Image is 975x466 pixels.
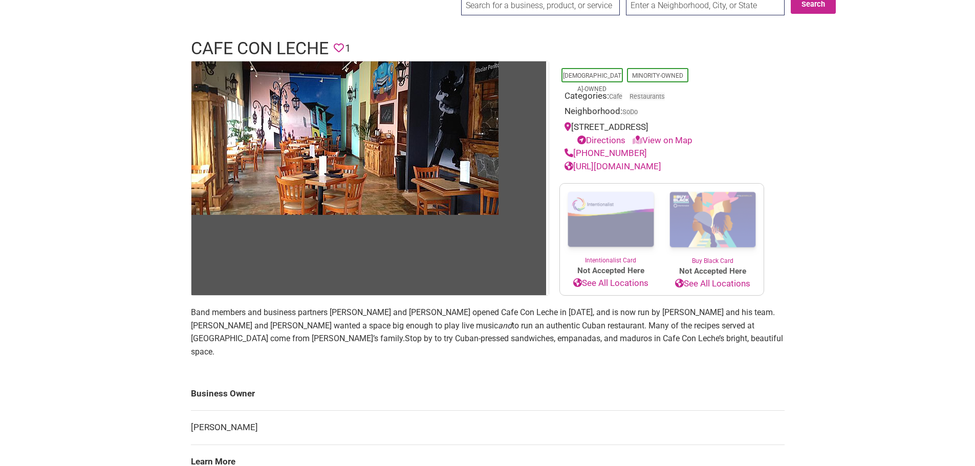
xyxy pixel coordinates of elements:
img: Intentionalist Card [560,184,662,256]
img: Buy Black Card [662,184,764,256]
p: Band members and business partners [PERSON_NAME] and [PERSON_NAME] opened Cafe Con Leche in [DATE... [191,306,785,358]
a: Intentionalist Card [560,184,662,265]
em: and [498,321,512,330]
a: [URL][DOMAIN_NAME] [565,161,661,171]
a: Directions [577,135,625,145]
a: See All Locations [662,277,764,291]
div: [STREET_ADDRESS] [565,121,759,147]
div: Categories: [565,90,759,105]
span: SoDo [622,109,638,116]
span: Not Accepted Here [662,265,764,277]
a: Buy Black Card [662,184,764,265]
h1: Cafe Con Leche [191,36,329,61]
a: [DEMOGRAPHIC_DATA]-Owned [563,72,621,93]
span: Stop by to try Cuban-pressed sandwiches, empanadas, and maduros in Cafe Con Leche’s bright, beaut... [191,334,783,357]
a: Cafe [609,93,622,100]
a: View on Map [633,135,692,145]
a: Restaurants [630,93,665,100]
a: See All Locations [560,277,662,290]
div: Neighborhood: [565,105,759,121]
a: Minority-Owned [632,72,683,79]
span: 1 [345,40,351,56]
span: Not Accepted Here [560,265,662,277]
td: Business Owner [191,377,785,411]
a: [PHONE_NUMBER] [565,148,647,158]
td: [PERSON_NAME] [191,411,785,445]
